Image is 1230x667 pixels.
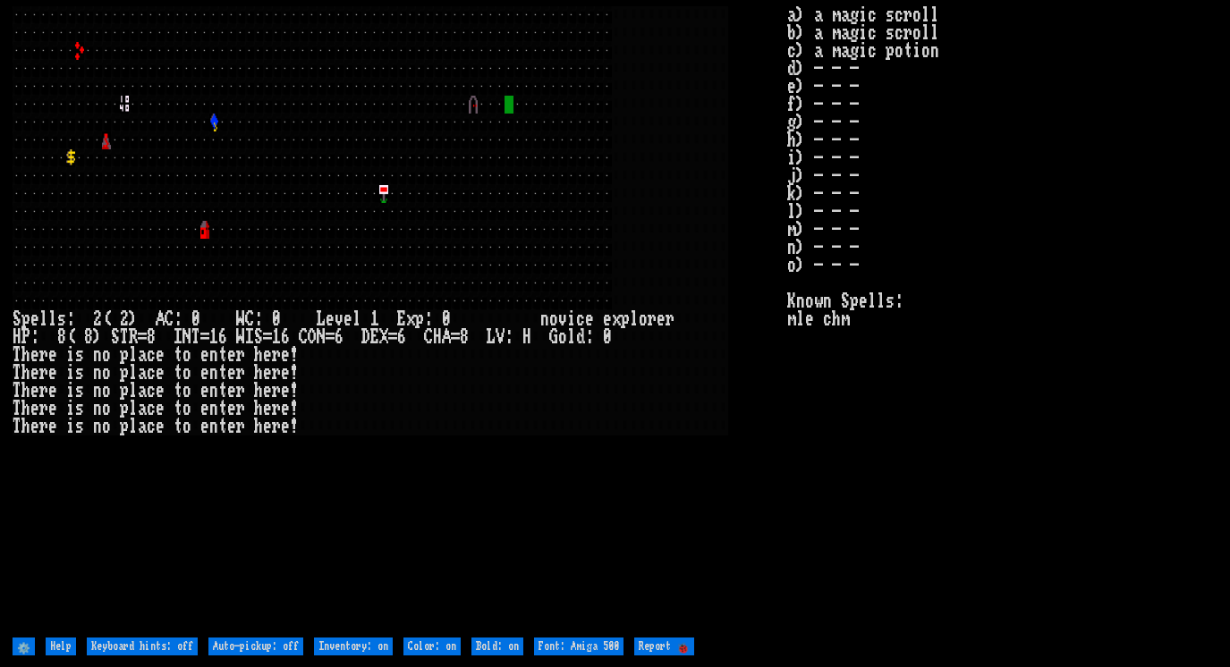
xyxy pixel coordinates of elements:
div: 6 [281,328,290,346]
div: a [138,400,147,418]
div: e [48,400,57,418]
div: r [39,400,48,418]
div: e [657,310,666,328]
div: n [209,418,218,435]
div: r [39,364,48,382]
div: N [317,328,326,346]
div: D [361,328,370,346]
div: r [666,310,674,328]
div: h [254,418,263,435]
div: O [308,328,317,346]
div: 0 [603,328,612,346]
div: h [21,364,30,382]
div: r [272,346,281,364]
div: n [93,418,102,435]
div: ! [290,400,299,418]
div: p [120,364,129,382]
div: e [200,364,209,382]
div: t [218,346,227,364]
div: e [263,418,272,435]
div: E [397,310,406,328]
div: H [13,328,21,346]
div: H [433,328,442,346]
div: G [549,328,558,346]
div: v [335,310,344,328]
div: n [209,364,218,382]
div: 2 [120,310,129,328]
div: 1 [209,328,218,346]
div: i [66,400,75,418]
div: e [30,346,39,364]
div: r [272,382,281,400]
div: W [236,310,245,328]
div: ! [290,346,299,364]
div: r [236,418,245,435]
div: = [388,328,397,346]
div: o [102,346,111,364]
input: Color: on [403,637,461,655]
div: i [66,346,75,364]
div: 0 [272,310,281,328]
div: p [21,310,30,328]
div: L [317,310,326,328]
div: l [129,418,138,435]
div: n [540,310,549,328]
div: : [424,310,433,328]
div: ! [290,418,299,435]
div: 6 [218,328,227,346]
div: S [13,310,21,328]
div: r [272,364,281,382]
div: e [48,382,57,400]
div: r [272,418,281,435]
div: s [57,310,66,328]
div: e [281,382,290,400]
div: T [13,382,21,400]
div: = [451,328,460,346]
div: a [138,382,147,400]
div: o [102,382,111,400]
div: r [236,364,245,382]
div: ( [102,310,111,328]
div: n [93,346,102,364]
div: H [522,328,531,346]
div: h [21,418,30,435]
div: 2 [93,310,102,328]
div: e [48,346,57,364]
div: o [558,328,567,346]
div: d [576,328,585,346]
div: e [156,346,165,364]
div: e [344,310,352,328]
div: h [254,400,263,418]
div: T [120,328,129,346]
div: T [191,328,200,346]
div: o [182,364,191,382]
div: S [111,328,120,346]
div: e [200,346,209,364]
div: o [182,382,191,400]
div: v [558,310,567,328]
div: o [102,364,111,382]
div: h [254,364,263,382]
div: s [75,400,84,418]
div: l [48,310,57,328]
div: t [218,382,227,400]
div: 0 [442,310,451,328]
div: x [612,310,621,328]
div: o [182,346,191,364]
div: : [254,310,263,328]
div: r [39,346,48,364]
div: p [120,400,129,418]
div: e [227,400,236,418]
div: 8 [147,328,156,346]
div: I [174,328,182,346]
div: l [352,310,361,328]
div: h [254,382,263,400]
input: ⚙️ [13,637,35,655]
div: c [147,346,156,364]
div: s [75,364,84,382]
div: C [424,328,433,346]
div: : [66,310,75,328]
div: s [75,382,84,400]
div: t [174,418,182,435]
div: T [13,364,21,382]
